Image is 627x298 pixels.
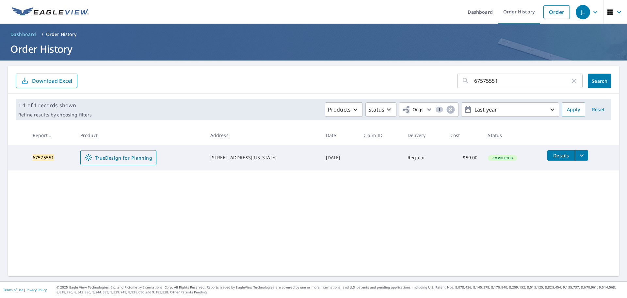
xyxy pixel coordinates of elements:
th: Address [205,126,321,145]
p: Status [368,106,384,114]
p: | [3,288,47,292]
mark: 67575551 [33,154,54,161]
a: Terms of Use [3,288,24,292]
span: TrueDesign for Planning [85,154,152,162]
th: Product [75,126,205,145]
a: Dashboard [8,29,39,40]
span: Apply [567,106,580,114]
button: Search [588,74,611,88]
span: Search [593,78,606,84]
a: TrueDesign for Planning [80,150,156,165]
div: JL [576,5,590,19]
p: Order History [46,31,77,38]
span: Completed [489,156,516,160]
span: Dashboard [10,31,36,38]
a: Order [543,5,570,19]
p: © 2025 Eagle View Technologies, Inc. and Pictometry International Corp. All Rights Reserved. Repo... [56,285,624,295]
th: Delivery [402,126,445,145]
button: Reset [588,102,609,117]
button: filesDropdownBtn-67575551 [575,150,588,161]
th: Cost [445,126,483,145]
li: / [41,30,43,38]
h1: Order History [8,42,619,56]
td: $59.00 [445,145,483,170]
p: Last year [472,104,548,115]
span: Reset [590,106,606,114]
span: Details [551,152,571,159]
td: Regular [402,145,445,170]
button: detailsBtn-67575551 [547,150,575,161]
a: Privacy Policy [25,288,47,292]
p: Download Excel [32,77,72,84]
button: Download Excel [16,74,77,88]
span: Orgs [402,106,424,114]
div: [STREET_ADDRESS][US_STATE] [210,154,315,161]
input: Address, Report #, Claim ID, etc. [474,72,570,90]
td: [DATE] [321,145,358,170]
span: 1 [436,107,443,112]
button: Apply [562,102,585,117]
th: Status [483,126,542,145]
th: Claim ID [358,126,402,145]
button: Products [325,102,363,117]
img: EV Logo [12,7,89,17]
button: Status [365,102,396,117]
button: Orgs1 [399,102,458,117]
p: Refine results by choosing filters [18,112,92,118]
p: 1-1 of 1 records shown [18,101,92,109]
th: Date [321,126,358,145]
th: Report # [27,126,75,145]
button: Last year [461,102,559,117]
nav: breadcrumb [8,29,619,40]
p: Products [328,106,351,114]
